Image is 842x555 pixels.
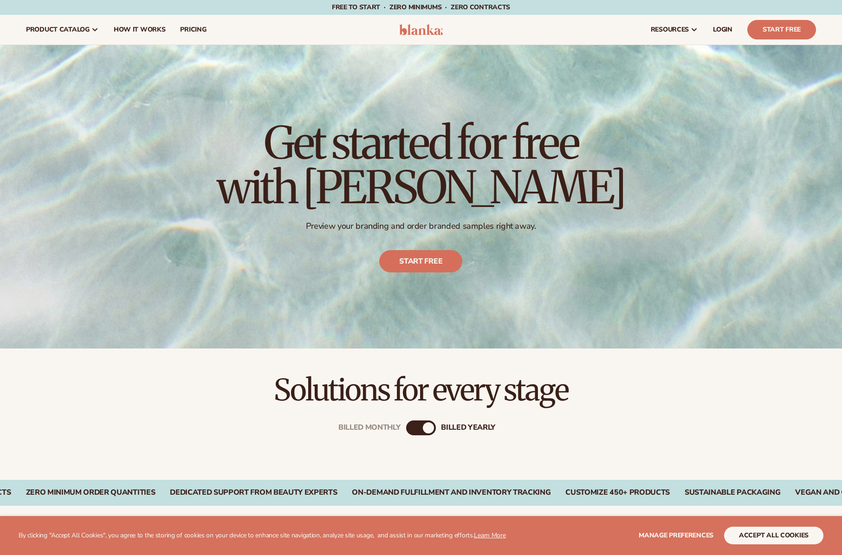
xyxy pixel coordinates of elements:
div: CUSTOMIZE 450+ PRODUCTS [565,488,670,497]
a: Start free [380,251,463,273]
p: By clicking "Accept All Cookies", you agree to the storing of cookies on your device to enhance s... [19,532,506,540]
a: pricing [173,15,214,45]
span: pricing [180,26,206,33]
a: How It Works [106,15,173,45]
span: Free to start · ZERO minimums · ZERO contracts [332,3,510,12]
span: product catalog [26,26,90,33]
span: LOGIN [713,26,732,33]
img: logo [399,24,443,35]
span: Manage preferences [639,531,713,540]
a: Start Free [747,20,816,39]
span: How It Works [114,26,166,33]
h2: Solutions for every stage [26,374,816,406]
a: product catalog [19,15,106,45]
span: resources [651,26,689,33]
div: Zero Minimum Order QuantitieS [26,488,155,497]
h1: Get started for free with [PERSON_NAME] [217,121,625,210]
p: Preview your branding and order branded samples right away. [217,221,625,232]
button: Manage preferences [639,527,713,544]
div: billed Yearly [441,423,495,432]
div: SUSTAINABLE PACKAGING [685,488,780,497]
div: Dedicated Support From Beauty Experts [170,488,337,497]
button: accept all cookies [724,527,823,544]
div: On-Demand Fulfillment and Inventory Tracking [352,488,551,497]
div: Billed Monthly [338,423,401,432]
a: resources [643,15,706,45]
a: LOGIN [706,15,740,45]
a: Learn More [474,531,505,540]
